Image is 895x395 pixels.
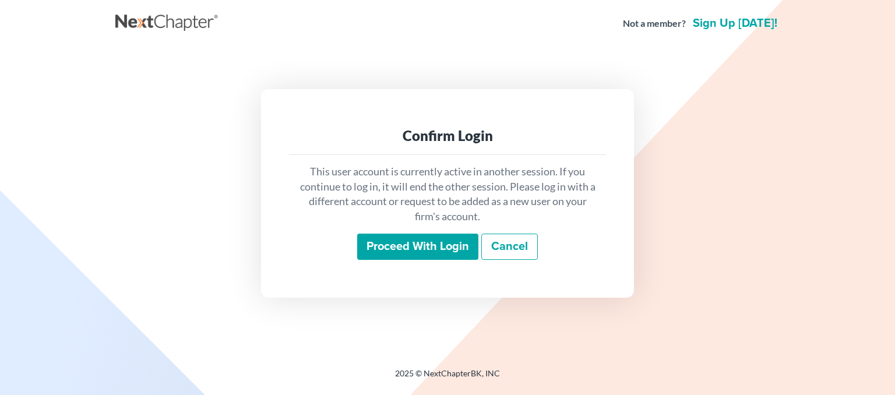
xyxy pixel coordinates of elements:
input: Proceed with login [357,234,478,260]
p: This user account is currently active in another session. If you continue to log in, it will end ... [298,164,597,224]
div: Confirm Login [298,126,597,145]
a: Sign up [DATE]! [690,17,780,29]
div: 2025 © NextChapterBK, INC [115,368,780,389]
a: Cancel [481,234,538,260]
strong: Not a member? [623,17,686,30]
